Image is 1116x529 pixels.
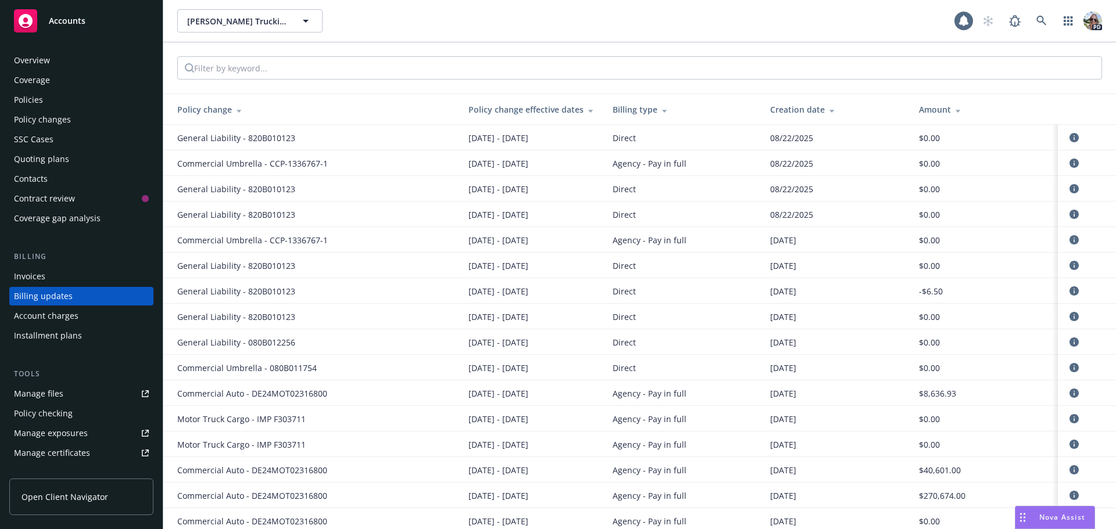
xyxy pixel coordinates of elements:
a: circleInformation [1067,284,1081,298]
input: Filter by keyword... [194,57,395,79]
span: General Liability - 820B010123 [177,208,295,221]
a: circleInformation [1067,182,1081,196]
a: SSC Cases [9,130,153,149]
span: Direct [613,362,636,374]
a: Contacts [9,170,153,188]
a: Coverage gap analysis [9,209,153,228]
div: Policy change effective dates [468,103,594,116]
span: Motor Truck Cargo - IMP F303711 [177,413,306,425]
div: Manage exposures [14,424,88,442]
span: $0.00 [919,208,940,221]
div: Contract review [14,189,75,208]
span: General Liability - 080B012256 [177,336,295,348]
span: $0.00 [919,234,940,246]
span: Direct [613,208,636,221]
div: Quoting plans [14,150,69,168]
span: Direct [613,183,636,195]
a: circleInformation [1067,361,1081,375]
span: Direct [613,311,636,323]
a: circleInformation [1067,233,1081,247]
span: [DATE] [770,515,796,527]
span: [DATE] - [DATE] [468,260,528,272]
a: Policy changes [9,110,153,129]
div: Installment plans [14,326,82,345]
span: $0.00 [919,132,940,144]
a: Switch app [1057,9,1080,33]
span: [DATE] [770,464,796,476]
div: SSC Cases [14,130,53,149]
div: Manage claims [14,463,73,482]
a: Quoting plans [9,150,153,168]
span: [DATE] [770,234,796,246]
span: [PERSON_NAME] Trucking LLC [187,15,288,27]
span: [DATE] - [DATE] [468,132,528,144]
span: Direct [613,285,636,297]
a: Manage files [9,384,153,403]
div: Invoices [14,267,45,286]
span: General Liability - 820B010123 [177,311,295,323]
div: Billing [9,251,153,262]
span: $40,601.00 [919,464,961,476]
a: circleInformation [1067,437,1081,451]
span: $0.00 [919,336,940,348]
a: circleInformation [1067,386,1081,400]
div: Policies [14,91,43,109]
div: Billing updates [14,287,73,305]
a: Manage certificates [9,444,153,462]
span: General Liability - 820B010123 [177,285,295,297]
div: Policy changes [14,110,71,129]
span: Commercial Umbrella - CCP-1336767-1 [177,157,328,170]
span: Agency - Pay in full [613,387,686,400]
span: [DATE] [770,490,796,502]
a: Manage claims [9,463,153,482]
span: $0.00 [919,438,940,451]
span: Accounts [49,16,85,26]
span: [DATE] - [DATE] [468,515,528,527]
span: Agency - Pay in full [613,413,686,425]
span: Agency - Pay in full [613,157,686,170]
span: $0.00 [919,157,940,170]
span: Direct [613,336,636,348]
span: General Liability - 820B010123 [177,260,295,272]
div: Manage files [14,384,63,403]
a: circleInformation [1067,463,1081,477]
span: [DATE] [770,413,796,425]
a: Policy checking [9,404,153,423]
div: Drag to move [1015,506,1030,528]
a: Search [1030,9,1053,33]
span: [DATE] - [DATE] [468,311,528,323]
div: Policy checking [14,404,73,423]
a: circleInformation [1067,488,1081,502]
span: $0.00 [919,311,940,323]
span: Nova Assist [1039,512,1085,522]
button: Nova Assist [1015,506,1095,529]
span: [DATE] - [DATE] [468,438,528,451]
a: Contract review [9,189,153,208]
div: Account charges [14,307,78,325]
img: photo [1083,12,1102,30]
div: Overview [14,51,50,70]
div: Policy change [177,103,450,116]
a: circleInformation [1067,258,1081,272]
a: Coverage [9,71,153,89]
span: 08/22/2025 [770,157,813,170]
a: Installment plans [9,326,153,345]
span: General Liability - 820B010123 [177,132,295,144]
a: circleInformation [1067,156,1081,170]
span: [DATE] - [DATE] [468,362,528,374]
a: Start snowing [977,9,1000,33]
span: [DATE] - [DATE] [468,387,528,400]
span: Commercial Umbrella - CCP-1336767-1 [177,234,328,246]
span: [DATE] [770,438,796,451]
a: circleInformation [1067,310,1081,323]
span: [DATE] - [DATE] [468,336,528,348]
a: Manage exposures [9,424,153,442]
span: $0.00 [919,183,940,195]
button: [PERSON_NAME] Trucking LLC [177,9,323,33]
span: [DATE] [770,285,796,297]
a: Account charges [9,307,153,325]
div: Coverage [14,71,50,89]
span: Commercial Umbrella - 080B011754 [177,362,317,374]
span: Commercial Auto - DE24MOT02316800 [177,515,327,527]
